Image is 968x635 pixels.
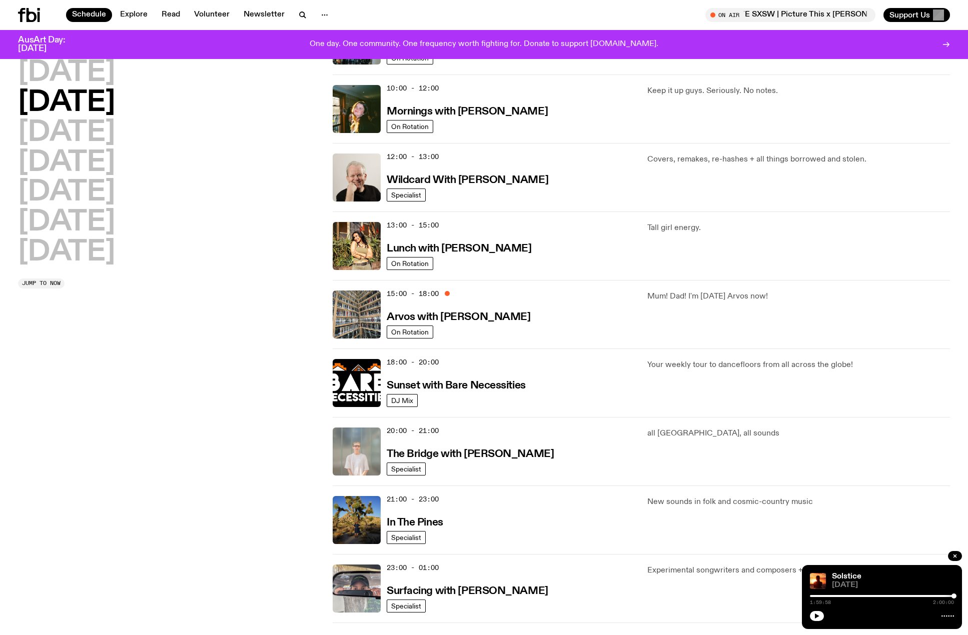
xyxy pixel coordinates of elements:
[391,122,429,130] span: On Rotation
[391,465,421,472] span: Specialist
[387,325,433,338] a: On Rotation
[647,290,950,302] p: Mum! Dad! I'm [DATE] Arvos now!
[387,462,426,475] a: Specialist
[647,222,950,234] p: Tall girl energy.
[387,494,439,504] span: 21:00 - 23:00
[387,447,554,459] a: The Bridge with [PERSON_NAME]
[387,173,548,185] a: Wildcard With [PERSON_NAME]
[387,357,439,367] span: 18:00 - 20:00
[387,175,548,185] h3: Wildcard With [PERSON_NAME]
[647,85,950,97] p: Keep it up guys. Seriously. No notes.
[705,8,875,22] button: On AirSPEED DATE SXSW | Picture This x [PERSON_NAME] x Sweet Boy Sonnet
[387,152,439,161] span: 12:00 - 13:00
[387,312,530,322] h3: Arvos with [PERSON_NAME]
[18,89,115,117] button: [DATE]
[889,10,930,19] span: Support Us
[333,290,381,338] img: A corner shot of the fbi music library
[387,257,433,270] a: On Rotation
[333,359,381,407] img: Bare Necessities
[66,8,112,22] a: Schedule
[387,599,426,612] a: Specialist
[647,564,950,576] p: Experimental songwriters and composers + much in-between
[391,328,429,335] span: On Rotation
[387,289,439,298] span: 15:00 - 18:00
[391,602,421,609] span: Specialist
[387,380,526,391] h3: Sunset with Bare Necessities
[391,259,429,267] span: On Rotation
[333,222,381,270] img: Tanya is standing in front of plants and a brick fence on a sunny day. She is looking to the left...
[647,153,950,165] p: Covers, remakes, re-hashes + all things borrowed and stolen.
[238,8,291,22] a: Newsletter
[391,533,421,541] span: Specialist
[18,36,82,53] h3: AusArt Day: [DATE]
[810,600,831,605] span: 1:59:58
[387,515,443,528] a: In The Pines
[333,496,381,544] img: Johanna stands in the middle distance amongst a desert scene with large cacti and trees. She is w...
[387,449,554,459] h3: The Bridge with [PERSON_NAME]
[387,586,548,596] h3: Surfacing with [PERSON_NAME]
[387,394,418,407] a: DJ Mix
[387,188,426,201] a: Specialist
[18,208,115,236] button: [DATE]
[387,378,526,391] a: Sunset with Bare Necessities
[18,59,115,87] button: [DATE]
[647,496,950,508] p: New sounds in folk and cosmic-country music
[188,8,236,22] a: Volunteer
[387,106,548,117] h3: Mornings with [PERSON_NAME]
[114,8,154,22] a: Explore
[387,310,530,322] a: Arvos with [PERSON_NAME]
[333,427,381,475] img: Mara stands in front of a frosted glass wall wearing a cream coloured t-shirt and black glasses. ...
[387,120,433,133] a: On Rotation
[387,104,548,117] a: Mornings with [PERSON_NAME]
[18,278,65,288] button: Jump to now
[18,149,115,177] button: [DATE]
[647,359,950,371] p: Your weekly tour to dancefloors from all across the globe!
[387,241,531,254] a: Lunch with [PERSON_NAME]
[333,153,381,201] img: Stuart is smiling charmingly, wearing a black t-shirt against a stark white background.
[22,280,61,286] span: Jump to now
[387,584,548,596] a: Surfacing with [PERSON_NAME]
[647,427,950,439] p: all [GEOGRAPHIC_DATA], all sounds
[18,119,115,147] button: [DATE]
[832,572,861,580] a: Solstice
[387,517,443,528] h3: In The Pines
[387,83,439,93] span: 10:00 - 12:00
[387,531,426,544] a: Specialist
[387,243,531,254] h3: Lunch with [PERSON_NAME]
[387,563,439,572] span: 23:00 - 01:00
[333,85,381,133] img: Freya smiles coyly as she poses for the image.
[933,600,954,605] span: 2:00:00
[391,396,413,404] span: DJ Mix
[391,191,421,198] span: Specialist
[832,581,954,589] span: [DATE]
[810,573,826,589] img: A girl standing in the ocean as waist level, staring into the rise of the sun.
[387,220,439,230] span: 13:00 - 15:00
[156,8,186,22] a: Read
[18,178,115,206] button: [DATE]
[883,8,950,22] button: Support Us
[18,238,115,266] button: [DATE]
[387,426,439,435] span: 20:00 - 21:00
[310,40,658,49] p: One day. One community. One frequency worth fighting for. Donate to support [DOMAIN_NAME].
